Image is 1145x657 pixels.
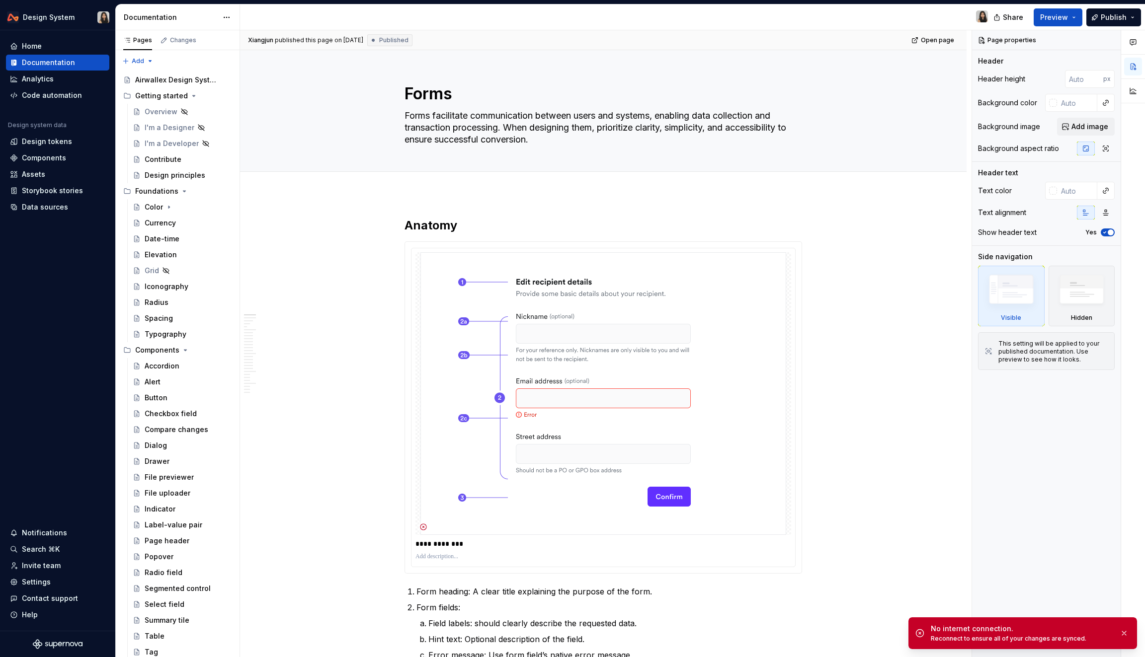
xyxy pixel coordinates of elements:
div: File uploader [145,488,190,498]
div: Color [145,202,163,212]
div: Contact support [22,593,78,603]
div: Indicator [145,504,175,514]
span: Add image [1071,122,1108,132]
p: Field labels: should clearly describe the requested data. [428,617,802,629]
span: Share [1003,12,1023,22]
div: Select field [145,599,184,609]
button: Search ⌘K [6,541,109,557]
a: Checkbox field [129,406,236,422]
div: Iconography [145,282,188,292]
div: Code automation [22,90,82,100]
button: Share [988,8,1030,26]
a: File previewer [129,469,236,485]
div: Contribute [145,154,181,164]
div: Compare changes [145,425,208,435]
a: Typography [129,326,236,342]
span: Add [132,57,144,65]
a: Spacing [129,310,236,326]
div: Page header [145,536,189,546]
div: Tag [145,647,158,657]
div: Dialog [145,440,167,450]
span: Published [379,36,409,44]
a: Code automation [6,87,109,103]
svg: Supernova Logo [33,639,82,649]
div: Date-time [145,234,179,244]
div: Hidden [1071,314,1092,322]
h2: Anatomy [405,218,802,233]
div: Spacing [145,313,173,323]
a: Select field [129,596,236,612]
a: Contribute [129,151,236,167]
div: Search ⌘K [22,544,60,554]
a: Dialog [129,438,236,453]
div: Side navigation [978,252,1033,262]
a: Label-value pair [129,517,236,533]
div: Visible [978,266,1045,326]
button: Help [6,607,109,623]
div: Elevation [145,250,177,260]
img: Xiangjun [97,11,109,23]
img: 0733df7c-e17f-4421-95a9-ced236ef1ff0.png [7,11,19,23]
button: Add image [1057,118,1115,136]
p: Hint text: Optional description of the field. [428,633,802,645]
a: Table [129,628,236,644]
span: Xiangjun [248,36,273,44]
div: Components [22,153,66,163]
input: Auto [1057,94,1097,112]
div: Popover [145,552,173,562]
button: Add [119,54,157,68]
a: Alert [129,374,236,390]
div: Header text [978,168,1018,178]
div: Changes [170,36,196,44]
span: Open page [921,36,954,44]
a: Accordion [129,358,236,374]
div: Reconnect to ensure all of your changes are synced. [931,635,1112,643]
a: Analytics [6,71,109,87]
div: Background image [978,122,1040,132]
div: Table [145,631,164,641]
a: Assets [6,166,109,182]
div: Header [978,56,1003,66]
a: Iconography [129,279,236,294]
a: Segmented control [129,581,236,596]
div: Currency [145,218,176,228]
div: Radio field [145,568,182,578]
div: Button [145,393,167,403]
div: Settings [22,577,51,587]
a: I'm a Developer [129,136,236,151]
button: Publish [1086,8,1141,26]
a: Airwallex Design System [119,72,236,88]
div: Getting started [135,91,188,101]
div: Hidden [1049,266,1115,326]
div: Notifications [22,528,67,538]
p: Form fields: [416,601,802,613]
div: Assets [22,169,45,179]
span: Publish [1101,12,1127,22]
div: Design principles [145,170,205,180]
div: Text alignment [978,208,1026,218]
div: Design System [23,12,75,22]
div: published this page on [DATE] [275,36,363,44]
textarea: Forms [403,82,800,106]
input: Auto [1065,70,1103,88]
div: Segmented control [145,584,211,593]
div: Invite team [22,561,61,571]
div: Typography [145,329,186,339]
a: File uploader [129,485,236,501]
div: Background aspect ratio [978,144,1059,153]
div: I'm a Designer [145,123,194,133]
a: Summary tile [129,612,236,628]
a: Grid [129,263,236,279]
div: Components [135,345,179,355]
div: Drawer [145,456,169,466]
div: Foundations [119,183,236,199]
div: Data sources [22,202,68,212]
div: Accordion [145,361,179,371]
div: Storybook stories [22,186,83,196]
a: Button [129,390,236,406]
a: Page header [129,533,236,549]
div: Radius [145,297,168,307]
div: Documentation [22,58,75,68]
a: I'm a Designer [129,120,236,136]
